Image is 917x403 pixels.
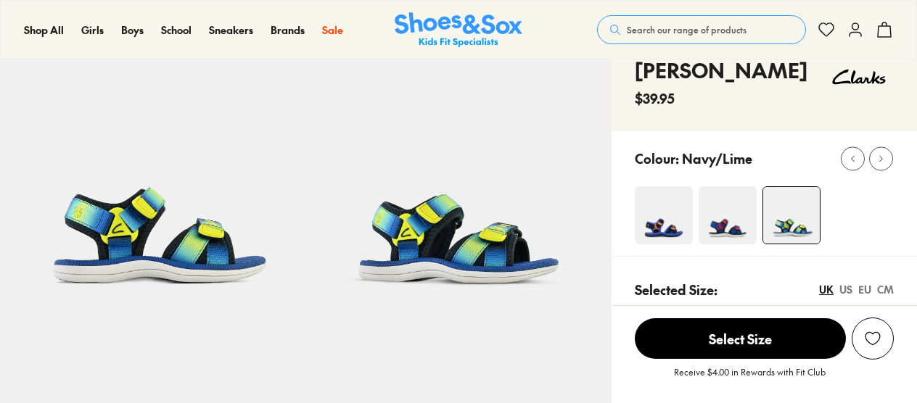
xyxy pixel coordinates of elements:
div: EU [858,282,871,297]
span: Search our range of products [627,23,747,36]
button: Select Size [635,317,846,360]
a: Girls [81,22,104,38]
a: Brands [271,22,305,38]
a: Boys [121,22,144,38]
span: $39.95 [635,88,675,108]
p: Selected Size: [635,280,717,299]
img: 4-503436_1 [635,186,693,244]
span: Sneakers [209,22,253,37]
span: School [161,22,192,37]
div: UK [819,282,834,297]
img: SNS_Logo_Responsive.svg [395,12,522,48]
p: Receive $4.00 in Rewards with Fit Club [674,365,826,391]
span: Shop All [24,22,64,37]
span: Girls [81,22,104,37]
span: Sale [322,22,343,37]
span: Boys [121,22,144,37]
p: Colour: [635,149,679,168]
img: Vendor logo [824,55,894,99]
h4: [PERSON_NAME] [635,55,807,86]
span: Select Size [635,318,846,359]
a: Sneakers [209,22,253,38]
p: Navy/Lime [682,149,752,168]
div: US [839,282,852,297]
img: 4-553506_1 [763,187,820,244]
button: Search our range of products [597,15,806,44]
div: CM [877,282,894,297]
a: Sale [322,22,343,38]
a: Shop All [24,22,64,38]
img: 5-553507_1 [305,16,611,321]
a: School [161,22,192,38]
button: Add to Wishlist [852,317,894,360]
a: Shoes & Sox [395,12,522,48]
img: 4-553512_1 [699,186,757,244]
span: Brands [271,22,305,37]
